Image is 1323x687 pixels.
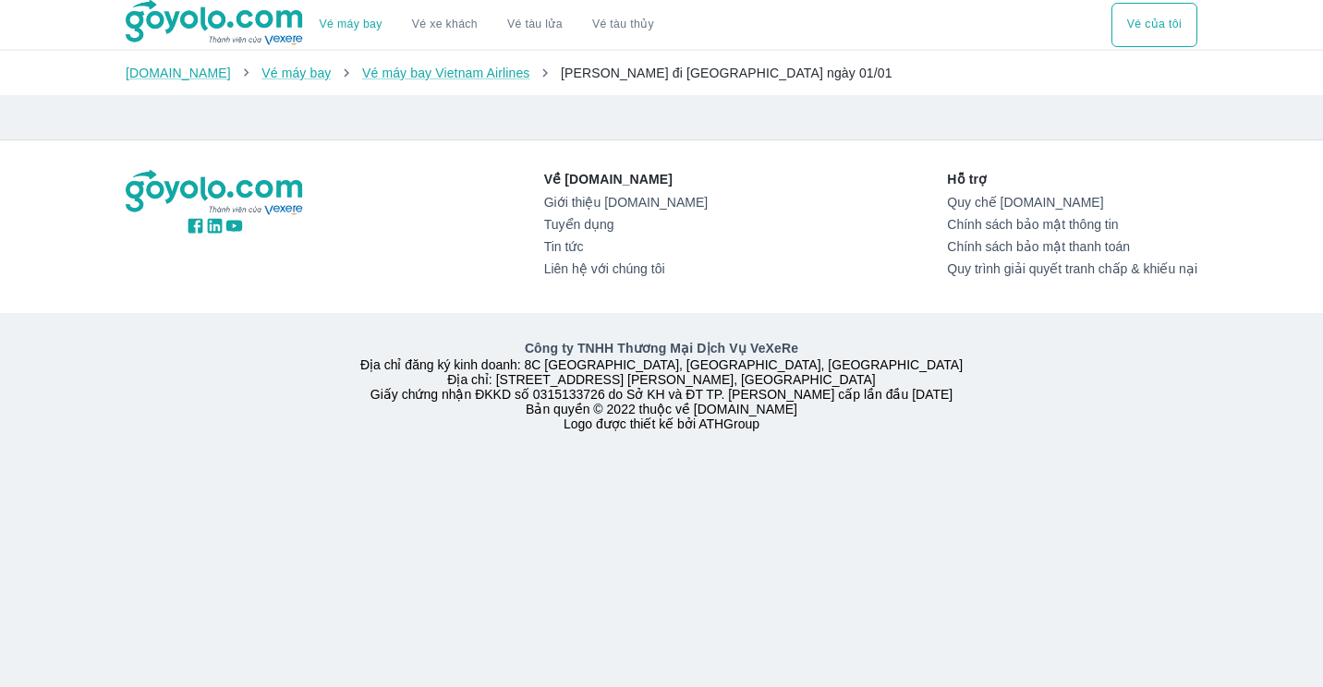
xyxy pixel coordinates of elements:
[561,66,892,80] span: [PERSON_NAME] đi [GEOGRAPHIC_DATA] ngày 01/01
[129,339,1194,357] p: Công ty TNHH Thương Mại Dịch Vụ VeXeRe
[126,170,305,216] img: logo
[947,261,1197,276] a: Quy trình giải quyết tranh chấp & khiếu nại
[544,239,708,254] a: Tin tức
[126,64,1197,82] nav: breadcrumb
[544,170,708,188] p: Về [DOMAIN_NAME]
[1111,3,1197,47] button: Vé của tôi
[544,261,708,276] a: Liên hệ với chúng tôi
[320,18,382,31] a: Vé máy bay
[947,239,1197,254] a: Chính sách bảo mật thanh toán
[305,3,669,47] div: choose transportation mode
[1111,3,1197,47] div: choose transportation mode
[492,3,577,47] a: Vé tàu lửa
[261,66,331,80] a: Vé máy bay
[126,66,231,80] a: [DOMAIN_NAME]
[544,195,708,210] a: Giới thiệu [DOMAIN_NAME]
[362,66,530,80] a: Vé máy bay Vietnam Airlines
[115,339,1208,431] div: Địa chỉ đăng ký kinh doanh: 8C [GEOGRAPHIC_DATA], [GEOGRAPHIC_DATA], [GEOGRAPHIC_DATA] Địa chỉ: [...
[947,195,1197,210] a: Quy chế [DOMAIN_NAME]
[947,217,1197,232] a: Chính sách bảo mật thông tin
[947,170,1197,188] p: Hỗ trợ
[577,3,669,47] button: Vé tàu thủy
[544,217,708,232] a: Tuyển dụng
[412,18,478,31] a: Vé xe khách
